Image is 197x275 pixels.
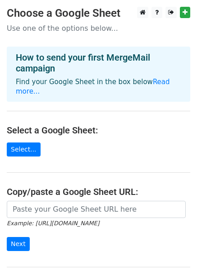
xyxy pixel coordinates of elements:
[7,186,190,197] h4: Copy/paste a Google Sheet URL:
[16,78,170,95] a: Read more...
[16,52,181,74] h4: How to send your first MergeMail campaign
[7,220,99,227] small: Example: [URL][DOMAIN_NAME]
[7,24,190,33] p: Use one of the options below...
[16,77,181,96] p: Find your Google Sheet in the box below
[7,237,30,251] input: Next
[7,7,190,20] h3: Choose a Google Sheet
[7,142,41,156] a: Select...
[7,201,186,218] input: Paste your Google Sheet URL here
[7,125,190,136] h4: Select a Google Sheet:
